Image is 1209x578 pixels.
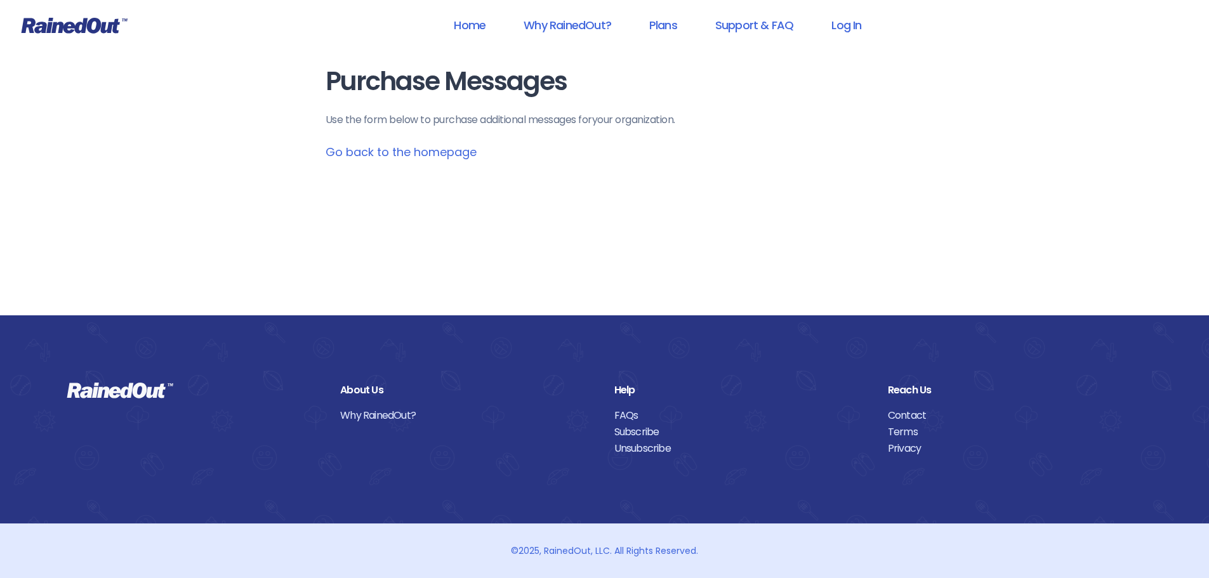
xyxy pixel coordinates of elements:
[614,407,869,424] a: FAQs
[437,11,502,39] a: Home
[888,424,1142,440] a: Terms
[888,407,1142,424] a: Contact
[614,424,869,440] a: Subscribe
[633,11,694,39] a: Plans
[326,112,884,128] p: Use the form below to purchase additional messages for your organization .
[340,382,595,398] div: About Us
[614,382,869,398] div: Help
[326,144,477,160] a: Go back to the homepage
[888,440,1142,457] a: Privacy
[699,11,810,39] a: Support & FAQ
[507,11,628,39] a: Why RainedOut?
[815,11,878,39] a: Log In
[326,67,884,96] h1: Purchase Messages
[614,440,869,457] a: Unsubscribe
[340,407,595,424] a: Why RainedOut?
[888,382,1142,398] div: Reach Us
